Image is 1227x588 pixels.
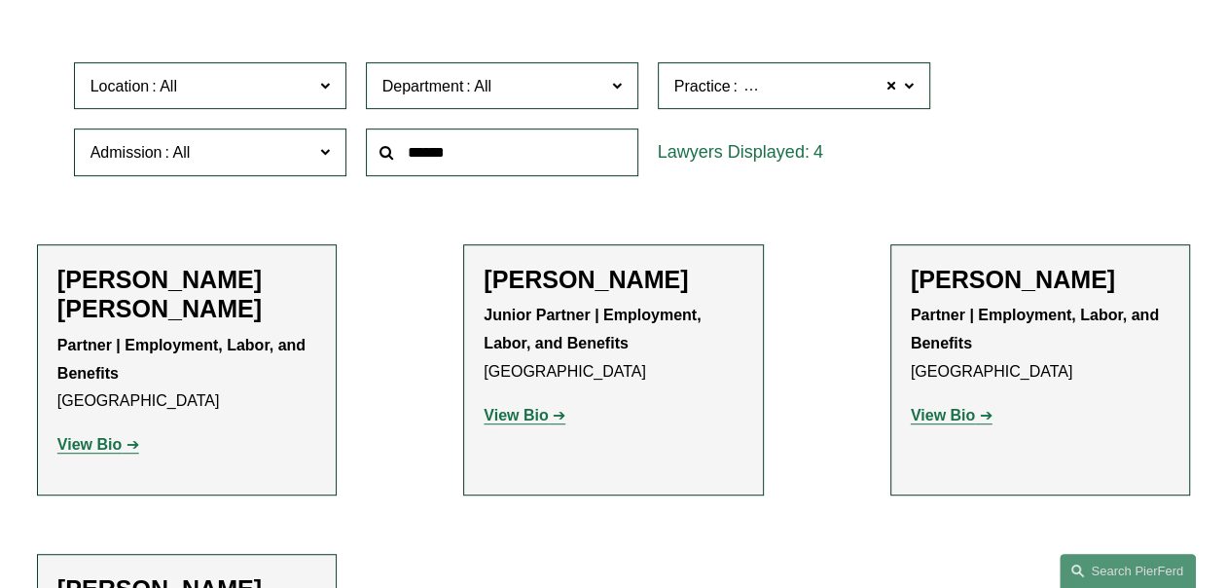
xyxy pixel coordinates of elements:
[57,265,316,324] h2: [PERSON_NAME] [PERSON_NAME]
[382,78,464,94] span: Department
[57,332,316,416] p: [GEOGRAPHIC_DATA]
[911,407,992,423] a: View Bio
[484,265,742,294] h2: [PERSON_NAME]
[674,78,731,94] span: Practice
[911,407,975,423] strong: View Bio
[911,265,1170,294] h2: [PERSON_NAME]
[57,436,139,453] a: View Bio
[1060,554,1196,588] a: Search this site
[484,302,742,386] p: [GEOGRAPHIC_DATA]
[57,436,122,453] strong: View Bio
[911,302,1170,386] p: [GEOGRAPHIC_DATA]
[740,74,952,99] span: Immigration and Naturalization
[57,337,310,382] strong: Partner | Employment, Labor, and Benefits
[484,307,705,351] strong: Junior Partner | Employment, Labor, and Benefits
[911,307,1164,351] strong: Partner | Employment, Labor, and Benefits
[484,407,548,423] strong: View Bio
[90,144,162,161] span: Admission
[484,407,565,423] a: View Bio
[90,78,150,94] span: Location
[813,142,823,162] span: 4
